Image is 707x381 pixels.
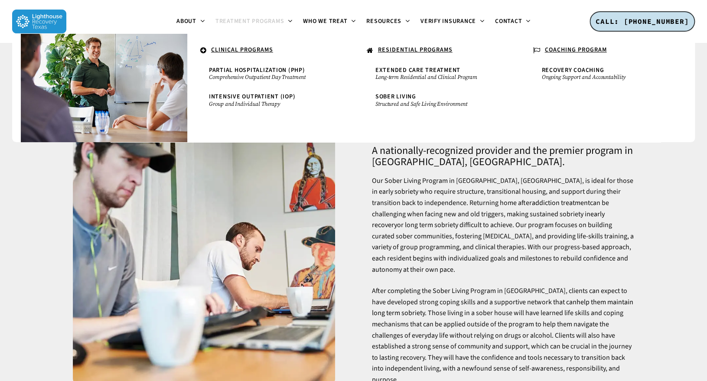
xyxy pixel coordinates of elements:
[375,92,416,101] span: Sober Living
[298,18,361,25] a: Who We Treat
[362,42,512,59] a: RESIDENTIAL PROGRAMS
[171,18,210,25] a: About
[375,74,498,81] small: Long-term Residential and Clinical Program
[420,17,476,26] span: Verify Insurance
[372,145,634,168] h4: A nationally-recognized provider and the premier program in [GEOGRAPHIC_DATA], [GEOGRAPHIC_DATA].
[528,42,678,59] a: COACHING PROGRAM
[196,42,345,59] a: CLINICAL PROGRAMS
[590,11,695,32] a: CALL: [PHONE_NUMBER]
[371,63,503,85] a: Extended Care TreatmentLong-term Residential and Clinical Program
[209,101,332,107] small: Group and Individual Therapy
[532,198,590,208] a: addiction treatment
[361,18,415,25] a: Resources
[375,66,460,75] span: Extended Care Treatment
[371,89,503,111] a: Sober LivingStructured and Safe Living Environment
[209,92,296,101] span: Intensive Outpatient (IOP)
[544,46,606,54] u: COACHING PROGRAM
[29,42,179,58] a: .
[209,66,305,75] span: Partial Hospitalization (PHP)
[372,209,605,230] a: early recovery
[303,17,347,26] span: Who We Treat
[541,66,604,75] span: Recovery Coaching
[490,18,536,25] a: Contact
[541,74,665,81] small: Ongoing Support and Accountability
[378,46,453,54] u: RESIDENTIAL PROGRAMS
[415,18,490,25] a: Verify Insurance
[209,74,332,81] small: Comprehensive Outpatient Day Treatment
[34,46,36,54] span: .
[211,46,273,54] u: CLINICAL PROGRAMS
[495,17,522,26] span: Contact
[210,18,298,25] a: Treatment Programs
[215,17,284,26] span: Treatment Programs
[375,101,498,107] small: Structured and Safe Living Environment
[372,176,634,286] p: Our Sober Living Program in [GEOGRAPHIC_DATA], [GEOGRAPHIC_DATA], is ideal for those in early sob...
[176,17,196,26] span: About
[12,10,66,33] img: Lighthouse Recovery Texas
[205,63,336,85] a: Partial Hospitalization (PHP)Comprehensive Outpatient Day Treatment
[596,17,689,26] span: CALL: [PHONE_NUMBER]
[537,63,669,85] a: Recovery CoachingOngoing Support and Accountability
[205,89,336,111] a: Intensive Outpatient (IOP)Group and Individual Therapy
[366,17,401,26] span: Resources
